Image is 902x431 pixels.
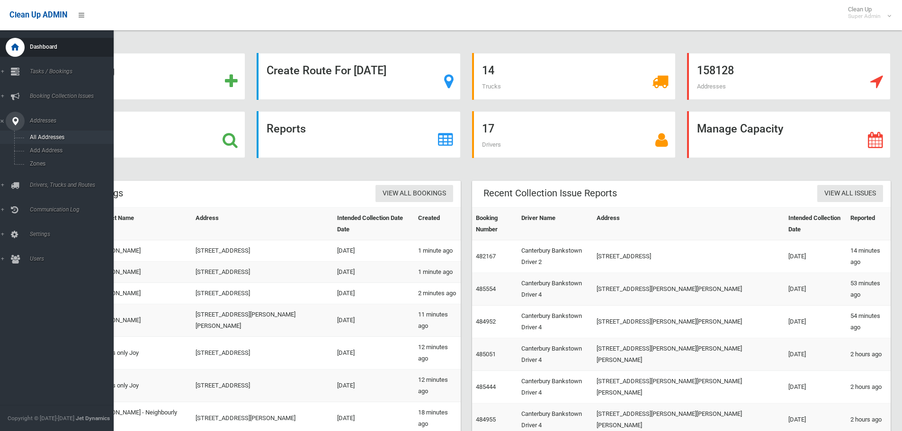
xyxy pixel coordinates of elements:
[847,306,891,338] td: 54 minutes ago
[91,304,192,337] td: [PERSON_NAME]
[476,253,496,260] a: 482167
[8,415,74,422] span: Copyright © [DATE]-[DATE]
[472,184,628,202] header: Recent Collection Issue Reports
[785,273,847,306] td: [DATE]
[375,185,453,202] a: View All Bookings
[785,338,847,371] td: [DATE]
[697,83,726,90] span: Addresses
[91,283,192,304] td: [PERSON_NAME]
[414,240,461,262] td: 1 minute ago
[482,141,501,148] span: Drivers
[476,383,496,390] a: 485444
[785,208,847,240] th: Intended Collection Date
[192,337,333,369] td: [STREET_ADDRESS]
[27,182,121,188] span: Drivers, Trucks and Routes
[27,147,113,154] span: Add Address
[27,255,121,262] span: Users
[843,6,890,20] span: Clean Up
[593,240,785,273] td: [STREET_ADDRESS]
[785,306,847,338] td: [DATE]
[27,231,121,237] span: Settings
[42,53,245,100] a: Add Booking
[518,240,592,273] td: Canterbury Bankstown Driver 2
[518,273,592,306] td: Canterbury Bankstown Driver 4
[687,53,891,100] a: 158128 Addresses
[817,185,883,202] a: View All Issues
[482,64,494,77] strong: 14
[472,111,676,158] a: 17 Drivers
[27,68,121,75] span: Tasks / Bookings
[476,416,496,423] a: 484955
[482,83,501,90] span: Trucks
[333,337,414,369] td: [DATE]
[257,111,460,158] a: Reports
[414,262,461,283] td: 1 minute ago
[91,262,192,283] td: [PERSON_NAME]
[91,369,192,402] td: Rentals only Joy
[91,208,192,240] th: Contact Name
[333,262,414,283] td: [DATE]
[785,371,847,404] td: [DATE]
[27,160,113,167] span: Zones
[267,64,386,77] strong: Create Route For [DATE]
[333,369,414,402] td: [DATE]
[472,208,518,240] th: Booking Number
[267,122,306,135] strong: Reports
[333,304,414,337] td: [DATE]
[9,10,67,19] span: Clean Up ADMIN
[192,304,333,337] td: [STREET_ADDRESS][PERSON_NAME][PERSON_NAME]
[192,283,333,304] td: [STREET_ADDRESS]
[333,208,414,240] th: Intended Collection Date Date
[333,240,414,262] td: [DATE]
[414,304,461,337] td: 11 minutes ago
[593,338,785,371] td: [STREET_ADDRESS][PERSON_NAME][PERSON_NAME][PERSON_NAME]
[847,338,891,371] td: 2 hours ago
[333,283,414,304] td: [DATE]
[518,306,592,338] td: Canterbury Bankstown Driver 4
[518,338,592,371] td: Canterbury Bankstown Driver 4
[192,208,333,240] th: Address
[76,415,110,422] strong: Jet Dynamics
[785,240,847,273] td: [DATE]
[847,208,891,240] th: Reported
[518,371,592,404] td: Canterbury Bankstown Driver 4
[697,122,783,135] strong: Manage Capacity
[848,13,881,20] small: Super Admin
[414,208,461,240] th: Created
[476,351,496,358] a: 485051
[192,240,333,262] td: [STREET_ADDRESS]
[593,208,785,240] th: Address
[91,240,192,262] td: [PERSON_NAME]
[847,240,891,273] td: 14 minutes ago
[593,371,785,404] td: [STREET_ADDRESS][PERSON_NAME][PERSON_NAME][PERSON_NAME]
[518,208,592,240] th: Driver Name
[414,369,461,402] td: 12 minutes ago
[687,111,891,158] a: Manage Capacity
[847,273,891,306] td: 53 minutes ago
[697,64,734,77] strong: 158128
[593,306,785,338] td: [STREET_ADDRESS][PERSON_NAME][PERSON_NAME]
[91,337,192,369] td: Rentals only Joy
[847,371,891,404] td: 2 hours ago
[482,122,494,135] strong: 17
[414,283,461,304] td: 2 minutes ago
[27,44,121,50] span: Dashboard
[192,262,333,283] td: [STREET_ADDRESS]
[192,369,333,402] td: [STREET_ADDRESS]
[257,53,460,100] a: Create Route For [DATE]
[42,111,245,158] a: Search
[593,273,785,306] td: [STREET_ADDRESS][PERSON_NAME][PERSON_NAME]
[27,206,121,213] span: Communication Log
[472,53,676,100] a: 14 Trucks
[414,337,461,369] td: 12 minutes ago
[27,93,121,99] span: Booking Collection Issues
[476,318,496,325] a: 484952
[476,285,496,292] a: 485554
[27,134,113,141] span: All Addresses
[27,117,121,124] span: Addresses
